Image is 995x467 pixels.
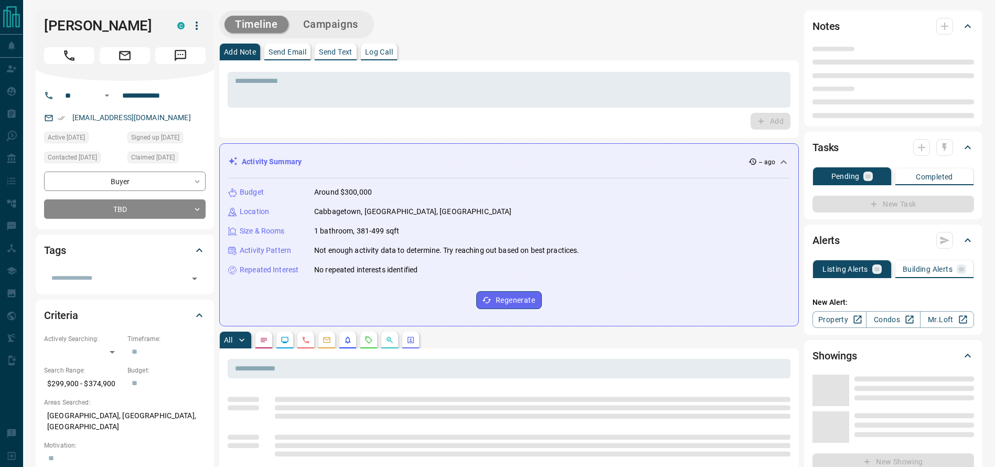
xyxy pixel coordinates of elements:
p: Repeated Interest [240,264,298,275]
a: Mr.Loft [920,311,974,328]
h1: [PERSON_NAME] [44,17,162,34]
h2: Notes [812,18,840,35]
svg: Calls [302,336,310,344]
svg: Emails [323,336,331,344]
button: Regenerate [476,291,542,309]
div: Activity Summary-- ago [228,152,790,172]
div: Fri Sep 12 2025 [44,132,122,146]
p: Size & Rooms [240,226,285,237]
p: [GEOGRAPHIC_DATA], [GEOGRAPHIC_DATA], [GEOGRAPHIC_DATA] [44,407,206,436]
div: Fri Sep 12 2025 [127,152,206,166]
p: Not enough activity data to determine. Try reaching out based on best practices. [314,245,580,256]
span: Signed up [DATE] [131,132,179,143]
p: Around $300,000 [314,187,372,198]
div: Tags [44,238,206,263]
a: [EMAIL_ADDRESS][DOMAIN_NAME] [72,113,191,122]
svg: Lead Browsing Activity [281,336,289,344]
p: Timeframe: [127,334,206,344]
div: Showings [812,343,974,368]
span: Active [DATE] [48,132,85,143]
a: Property [812,311,866,328]
svg: Email Verified [58,114,65,122]
p: Listing Alerts [822,266,868,273]
p: Send Text [319,48,352,56]
p: Motivation: [44,441,206,450]
h2: Alerts [812,232,840,249]
p: New Alert: [812,297,974,308]
svg: Requests [365,336,373,344]
div: Fri Sep 12 2025 [44,152,122,166]
h2: Tags [44,242,66,259]
span: Contacted [DATE] [48,152,97,163]
span: Claimed [DATE] [131,152,175,163]
span: Call [44,47,94,64]
button: Timeline [224,16,288,33]
div: Tasks [812,135,974,160]
p: Pending [831,173,860,180]
p: Areas Searched: [44,398,206,407]
p: Budget [240,187,264,198]
svg: Agent Actions [406,336,415,344]
h2: Tasks [812,139,839,156]
p: No repeated interests identified [314,264,418,275]
p: Search Range: [44,366,122,375]
button: Campaigns [293,16,369,33]
h2: Criteria [44,307,78,324]
svg: Listing Alerts [344,336,352,344]
p: -- ago [759,157,775,167]
div: Buyer [44,172,206,191]
div: Notes [812,14,974,39]
p: All [224,336,232,344]
button: Open [187,271,202,286]
p: Add Note [224,48,256,56]
div: Criteria [44,303,206,328]
svg: Notes [260,336,268,344]
p: Building Alerts [903,266,953,273]
p: Budget: [127,366,206,375]
p: $299,900 - $374,900 [44,375,122,392]
p: Activity Summary [242,156,302,167]
div: Alerts [812,228,974,253]
p: Send Email [269,48,306,56]
div: Fri Sep 12 2025 [127,132,206,146]
h2: Showings [812,347,857,364]
p: Actively Searching: [44,334,122,344]
span: Message [155,47,206,64]
button: Open [101,89,113,102]
svg: Opportunities [386,336,394,344]
p: Location [240,206,269,217]
div: TBD [44,199,206,219]
p: Completed [916,173,953,181]
div: condos.ca [177,22,185,29]
span: Email [100,47,150,64]
p: Cabbagetown, [GEOGRAPHIC_DATA], [GEOGRAPHIC_DATA] [314,206,511,217]
a: Condos [866,311,920,328]
p: 1 bathroom, 381-499 sqft [314,226,399,237]
p: Activity Pattern [240,245,291,256]
p: Log Call [365,48,393,56]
